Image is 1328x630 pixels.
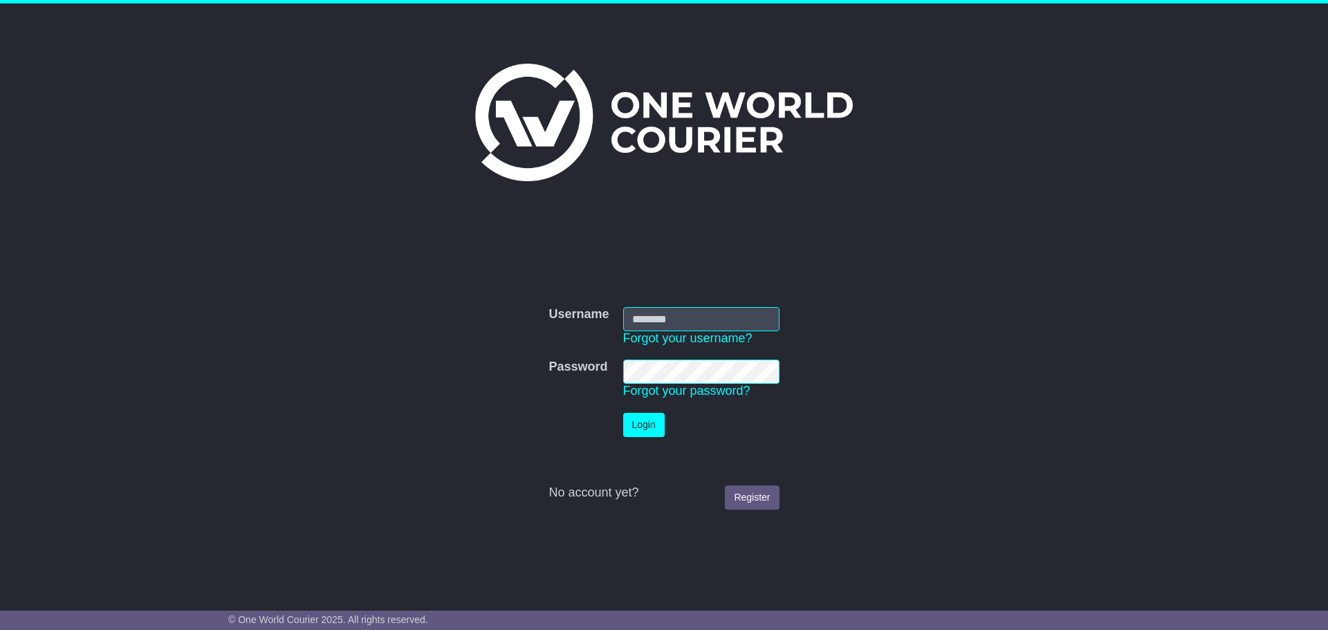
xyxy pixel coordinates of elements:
a: Forgot your password? [623,384,750,398]
div: No account yet? [548,485,779,501]
button: Login [623,413,665,437]
img: One World [475,64,853,181]
span: © One World Courier 2025. All rights reserved. [228,614,428,625]
label: Username [548,307,609,322]
a: Register [725,485,779,510]
label: Password [548,360,607,375]
a: Forgot your username? [623,331,753,345]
